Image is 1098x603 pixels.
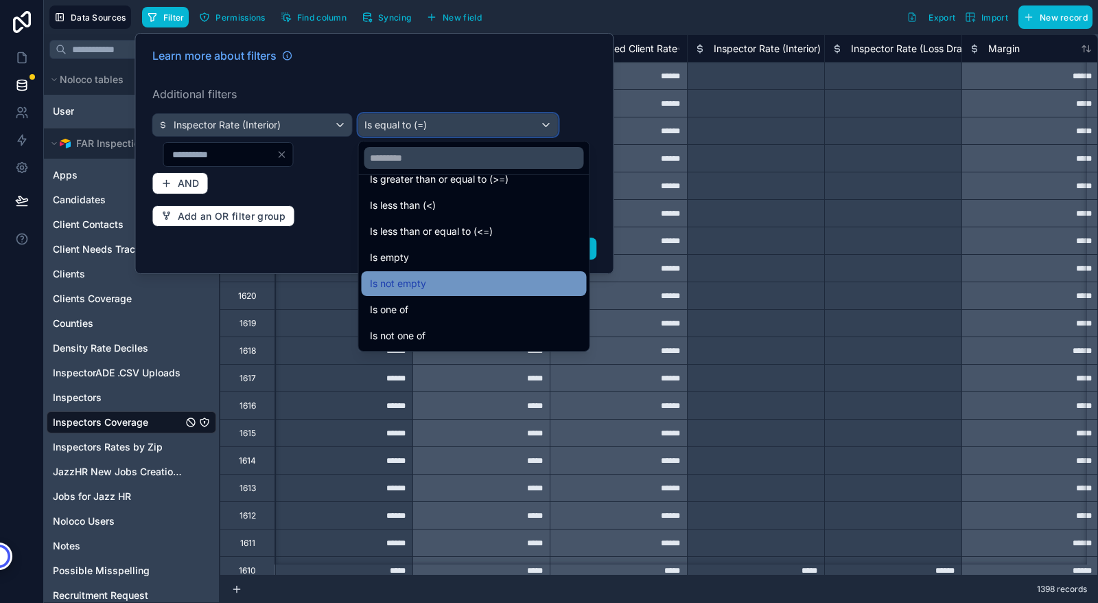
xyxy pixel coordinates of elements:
div: Jobs for Jazz HR [47,486,216,508]
span: Apps [53,168,78,182]
span: Inspector Rate (Loss Draft) [851,42,972,56]
a: Apps [53,168,183,182]
div: Density Rate Deciles [47,337,216,359]
a: Permissions [194,7,275,27]
div: 1617 [240,373,256,384]
span: Possible Misspelling [53,564,150,578]
span: Recruitment Request [53,589,148,602]
span: Permissions [215,12,265,23]
span: New record [1040,12,1088,23]
a: Syncing [357,7,421,27]
a: Notes [53,539,183,553]
div: 1612 [240,510,256,521]
a: Density Rate Deciles [53,341,183,355]
a: InspectorADE .CSV Uploads [53,366,183,380]
span: Syncing [378,12,411,23]
a: Client Contacts [53,218,183,231]
span: Is less than or equal to (<=) [370,223,493,240]
div: Client Contacts [47,214,216,236]
div: 1614 [239,455,256,466]
button: Import [960,5,1013,29]
button: Export [902,5,960,29]
a: Jobs for Jazz HR [53,490,183,503]
span: Is not empty [370,275,426,292]
a: Recruitment Request [53,589,183,602]
div: Clients [47,263,216,285]
span: Candidates [53,193,106,207]
div: User [47,100,216,122]
div: Clients Coverage [47,288,216,310]
button: Data Sources [49,5,131,29]
a: Inspectors [53,391,183,405]
span: Client Needs Tracker [53,242,150,256]
span: Clients Coverage [53,292,132,306]
a: Noloco Users [53,514,183,528]
div: Candidates [47,189,216,211]
a: Client Needs Tracker [53,242,183,256]
div: Notes [47,535,216,557]
span: Clients [53,267,85,281]
span: FAR Inspections - Master Base [76,137,218,150]
img: Airtable Logo [60,138,71,149]
div: JazzHR New Jobs Creation Log [47,461,216,483]
button: Syncing [357,7,416,27]
button: New field [421,7,487,27]
a: Inspectors Rates by Zip [53,440,183,454]
a: Possible Misspelling [53,564,183,578]
span: Suggested Client Rate [576,42,677,56]
span: Margin [988,42,1020,56]
a: Clients Coverage [53,292,183,306]
div: 1620 [238,291,257,301]
div: 1619 [240,318,256,329]
div: Inspectors Rates by Zip [47,436,216,458]
span: Find column [297,12,347,23]
span: Inspectors Coverage [53,416,148,429]
span: Inspector Rate (Interior) [714,42,821,56]
a: Counties [53,317,183,330]
a: Candidates [53,193,183,207]
span: Noloco Users [53,514,115,528]
span: Data Sources [71,12,126,23]
span: Client Contacts [53,218,124,231]
a: New record [1013,5,1093,29]
a: Clients [53,267,183,281]
span: Inspectors [53,391,102,405]
span: Inspectors Rates by Zip [53,440,163,454]
span: Noloco tables [60,73,124,87]
div: 1610 [239,565,256,576]
span: Jobs for Jazz HR [53,490,131,503]
span: User [53,104,74,118]
div: scrollable content [44,65,219,602]
div: Client Needs Tracker [47,238,216,260]
div: 1611 [240,538,255,549]
a: Inspectors Coverage [53,416,183,429]
button: New record [1018,5,1093,29]
span: Export [928,12,955,23]
span: InspectorADE .CSV Uploads [53,366,180,380]
button: Airtable LogoFAR Inspections - Master Base [47,134,213,153]
div: Possible Misspelling [47,560,216,582]
span: Import [981,12,1008,23]
span: JazzHR New Jobs Creation Log [53,465,183,479]
span: Is one of [370,301,408,318]
span: Notes [53,539,80,553]
div: 1615 [240,428,256,439]
div: Noloco Users [47,510,216,532]
button: Find column [276,7,351,27]
span: New field [443,12,482,23]
div: Inspectors Coverage [47,411,216,433]
span: Is greater than or equal to (>=) [370,171,509,187]
button: Noloco tables [47,70,197,89]
button: Filter [142,7,189,27]
div: InspectorADE .CSV Uploads [47,362,216,384]
span: Is empty [370,249,409,266]
button: Permissions [194,7,270,27]
div: Apps [47,164,216,186]
div: Counties [47,312,216,334]
span: Counties [53,317,93,330]
a: User [53,104,169,118]
div: 1613 [240,483,256,494]
span: Is not one of [370,328,425,344]
div: 1616 [240,400,256,411]
div: Inspectors [47,387,216,409]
